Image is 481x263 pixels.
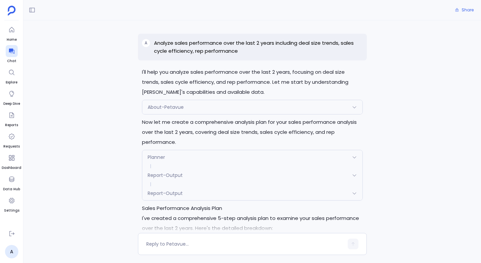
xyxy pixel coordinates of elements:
span: Share [462,7,474,13]
h1: Sales Performance Analysis Plan [142,203,363,213]
a: Reports [5,109,18,128]
span: About-Petavue [148,104,184,110]
a: Dashboard [2,152,21,171]
a: Home [6,24,18,42]
p: I've created a comprehensive 5-step analysis plan to examine your sales performance over the last... [142,213,363,233]
a: Explore [6,66,18,85]
span: Report-Output [148,172,183,179]
span: Planner [148,154,165,161]
img: petavue logo [8,6,16,16]
span: Report-Output [148,190,183,197]
p: Now let me create a comprehensive analysis plan for your sales performance analysis over the last... [142,117,363,147]
a: Deep Dive [3,88,20,106]
span: Settings [4,208,19,213]
span: Requests [3,144,20,149]
span: Data Hub [3,187,20,192]
span: Dashboard [2,165,21,171]
a: Data Hub [3,173,20,192]
a: Requests [3,130,20,149]
span: A [145,40,147,46]
span: Explore [6,80,18,85]
a: Chat [6,45,18,64]
span: Chat [6,58,18,64]
p: Analyze sales performance over the last 2 years including deal size trends, sales cycle efficienc... [154,39,363,55]
span: Home [6,37,18,42]
span: Reports [5,122,18,128]
p: I'll help you analyze sales performance over the last 2 years, focusing on deal size trends, sale... [142,67,363,97]
button: Share [451,5,478,15]
a: Settings [4,195,19,213]
a: A [5,245,18,258]
span: Deep Dive [3,101,20,106]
